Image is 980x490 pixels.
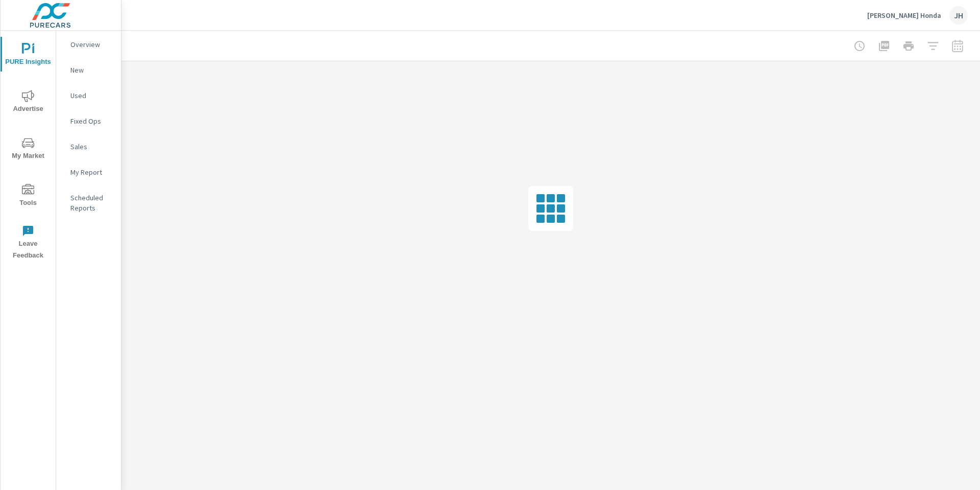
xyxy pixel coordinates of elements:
div: JH [949,6,968,25]
p: My Report [70,167,113,177]
span: PURE Insights [4,43,53,68]
div: My Report [56,165,121,180]
p: Scheduled Reports [70,193,113,213]
div: New [56,62,121,78]
span: Advertise [4,90,53,115]
span: Leave Feedback [4,225,53,262]
p: Used [70,90,113,101]
p: Sales [70,142,113,152]
div: nav menu [1,31,56,266]
p: Overview [70,39,113,50]
div: Used [56,88,121,103]
div: Scheduled Reports [56,190,121,216]
span: My Market [4,137,53,162]
div: Overview [56,37,121,52]
div: Sales [56,139,121,154]
p: [PERSON_NAME] Honda [867,11,941,20]
div: Fixed Ops [56,113,121,129]
p: Fixed Ops [70,116,113,126]
p: New [70,65,113,75]
span: Tools [4,184,53,209]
